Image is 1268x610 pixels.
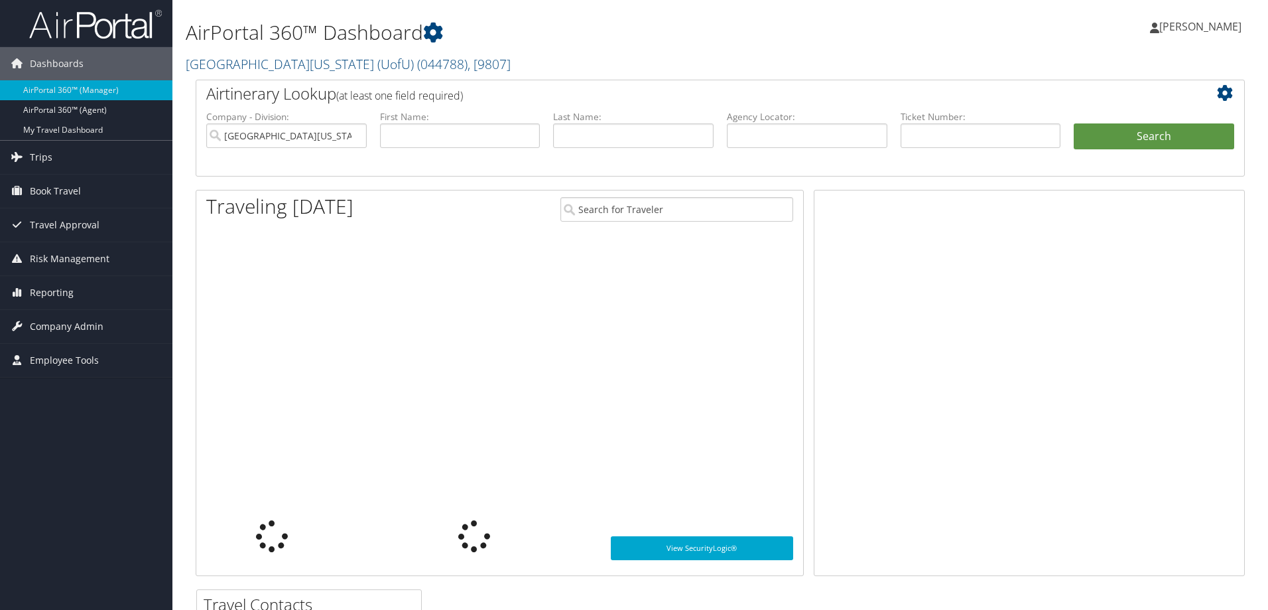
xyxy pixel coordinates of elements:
[30,47,84,80] span: Dashboards
[560,197,793,222] input: Search for Traveler
[417,55,468,73] span: ( 044788 )
[468,55,511,73] span: , [ 9807 ]
[336,88,463,103] span: (at least one field required)
[206,82,1147,105] h2: Airtinerary Lookup
[186,55,511,73] a: [GEOGRAPHIC_DATA][US_STATE] (UofU)
[30,310,103,343] span: Company Admin
[1159,19,1241,34] span: [PERSON_NAME]
[30,175,81,208] span: Book Travel
[30,344,99,377] span: Employee Tools
[553,110,714,123] label: Last Name:
[206,192,353,220] h1: Traveling [DATE]
[380,110,540,123] label: First Name:
[186,19,899,46] h1: AirPortal 360™ Dashboard
[30,141,52,174] span: Trips
[30,208,99,242] span: Travel Approval
[206,110,367,123] label: Company - Division:
[727,110,887,123] label: Agency Locator:
[30,242,109,275] span: Risk Management
[30,276,74,309] span: Reporting
[29,9,162,40] img: airportal-logo.png
[1150,7,1255,46] a: [PERSON_NAME]
[901,110,1061,123] label: Ticket Number:
[611,536,793,560] a: View SecurityLogic®
[1074,123,1234,150] button: Search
